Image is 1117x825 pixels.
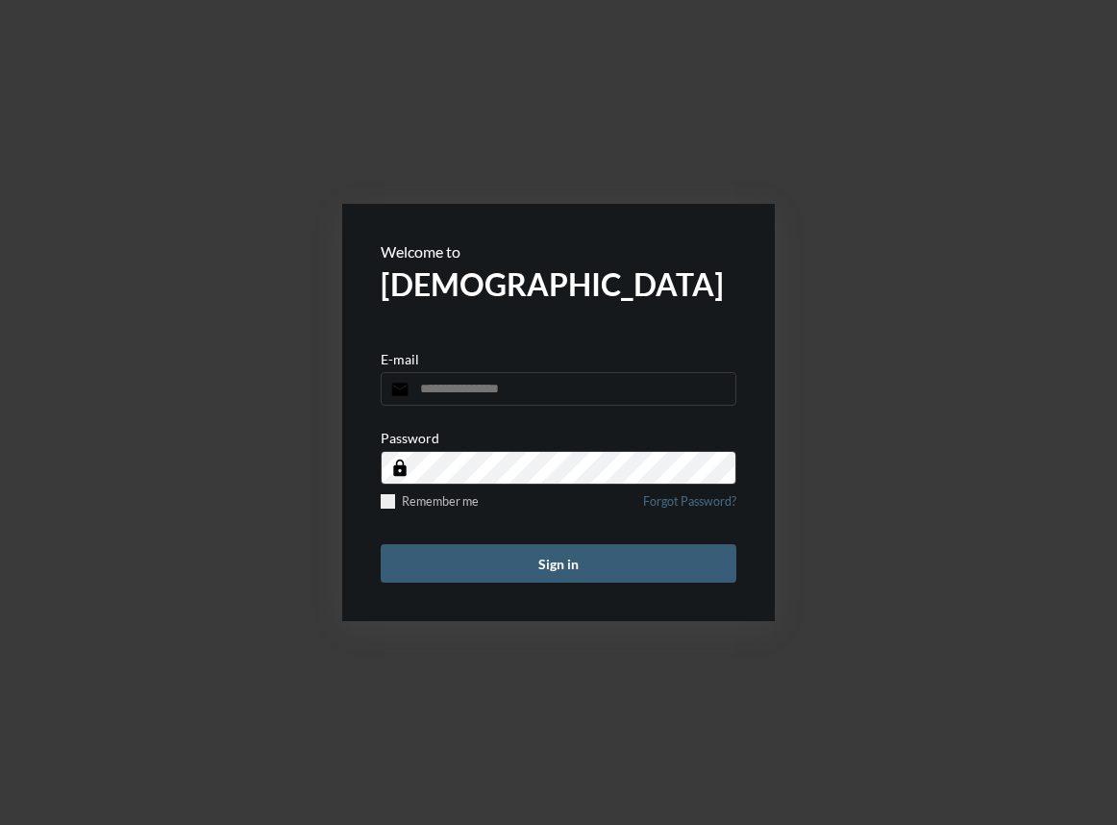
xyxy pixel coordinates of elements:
[381,265,736,303] h2: [DEMOGRAPHIC_DATA]
[381,544,736,583] button: Sign in
[381,351,419,367] p: E-mail
[643,494,736,520] a: Forgot Password?
[381,494,479,509] label: Remember me
[381,242,736,261] p: Welcome to
[381,430,439,446] p: Password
